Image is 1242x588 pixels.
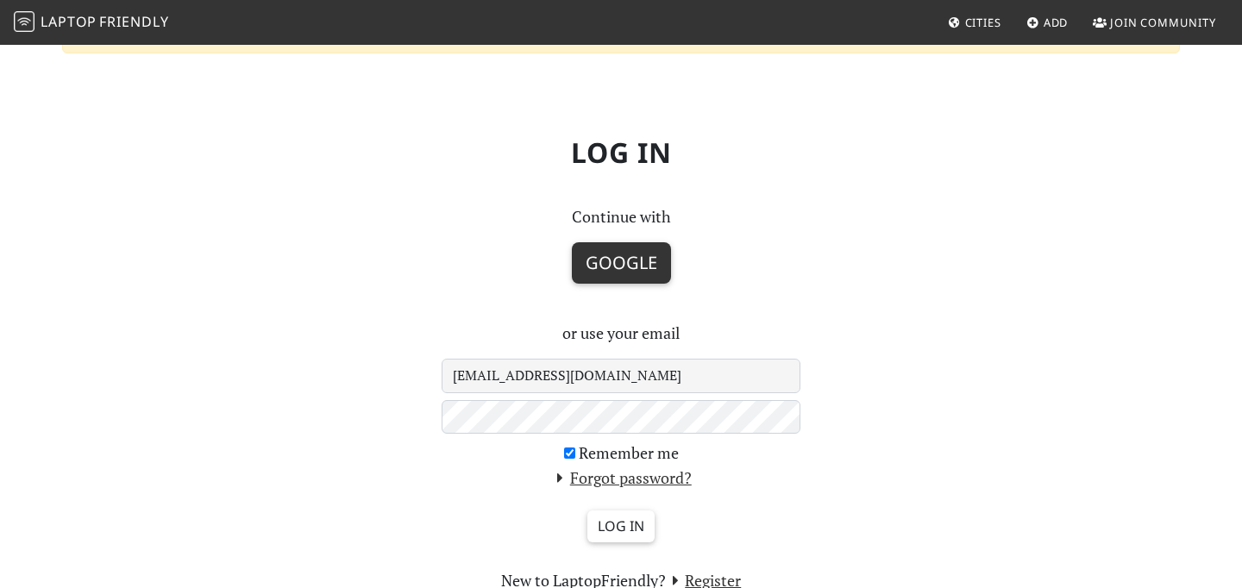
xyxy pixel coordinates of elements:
[99,12,168,31] span: Friendly
[1044,15,1069,30] span: Add
[442,204,800,229] p: Continue with
[14,11,34,32] img: LaptopFriendly
[14,8,169,38] a: LaptopFriendly LaptopFriendly
[1110,15,1216,30] span: Join Community
[442,321,800,346] p: or use your email
[52,122,1190,183] h1: Log in
[41,12,97,31] span: Laptop
[442,359,800,393] input: Email
[941,7,1008,38] a: Cities
[1019,7,1076,38] a: Add
[965,15,1001,30] span: Cities
[579,441,679,466] label: Remember me
[572,242,671,284] button: Google
[1086,7,1223,38] a: Join Community
[587,510,655,543] input: Log in
[550,467,692,488] a: Forgot password?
